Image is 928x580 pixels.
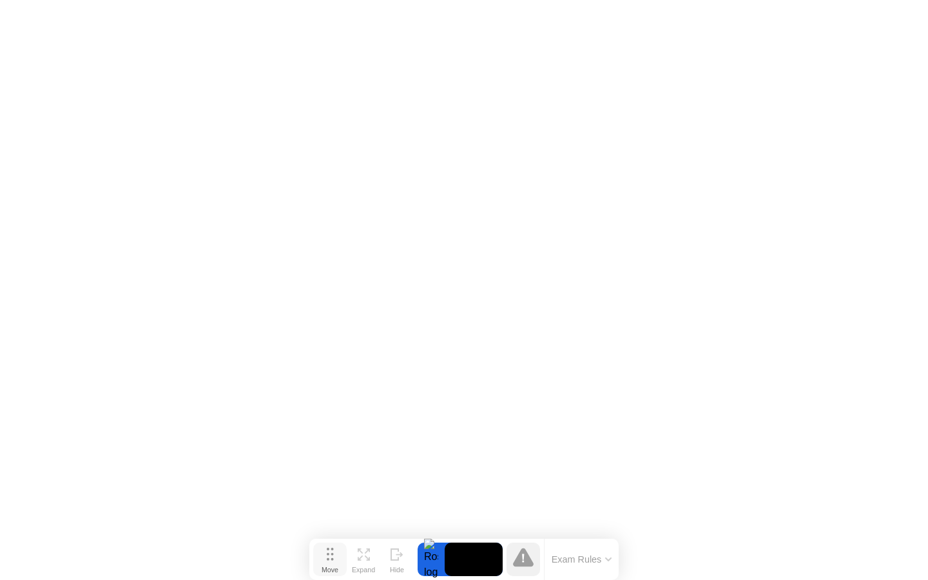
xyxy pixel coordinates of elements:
div: Move [322,566,338,574]
div: Expand [352,566,375,574]
div: Hide [390,566,404,574]
button: Hide [380,543,414,576]
button: Expand [347,543,380,576]
button: Move [313,543,347,576]
button: Exam Rules [548,554,616,565]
